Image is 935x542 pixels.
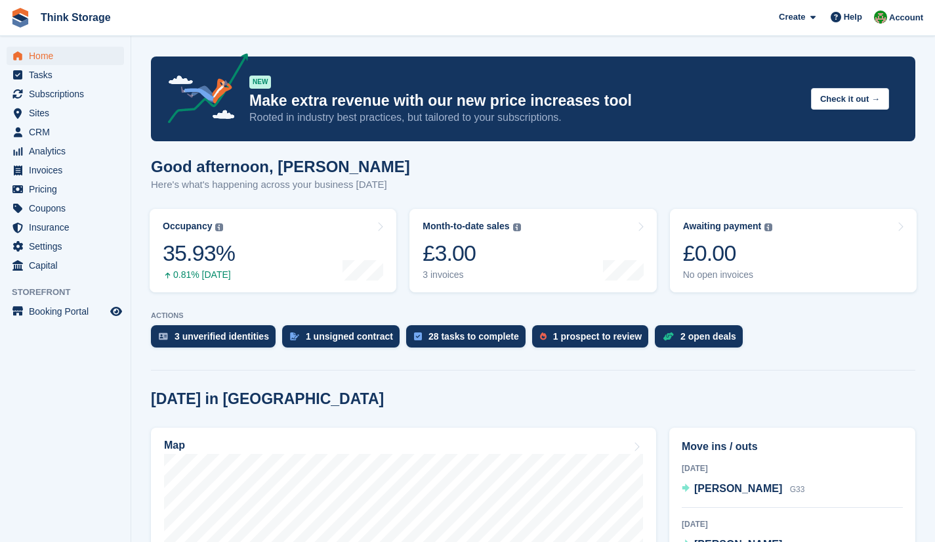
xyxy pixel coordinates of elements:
[215,223,223,231] img: icon-info-grey-7440780725fd019a000dd9b08b2336e03edf1995a4989e88bcd33f0948082b44.svg
[163,240,235,267] div: 35.93%
[151,177,410,192] p: Here's what's happening across your business [DATE]
[7,85,124,103] a: menu
[29,104,108,122] span: Sites
[29,85,108,103] span: Subscriptions
[306,331,393,342] div: 1 unsigned contract
[29,180,108,198] span: Pricing
[7,104,124,122] a: menu
[175,331,269,342] div: 3 unverified identities
[151,390,384,408] h2: [DATE] in [GEOGRAPHIC_DATA]
[680,331,736,342] div: 2 open deals
[423,221,509,232] div: Month-to-date sales
[29,237,108,256] span: Settings
[7,199,124,217] a: menu
[164,440,185,451] h2: Map
[249,76,271,89] div: NEW
[811,88,889,110] button: Check it out →
[7,256,124,275] a: menu
[29,302,108,321] span: Booking Portal
[663,332,674,341] img: deal-1b604bf984904fb50ccaf53a9ad4b4a5d6e5aea283cecdc64d6e3604feb123c2.svg
[29,218,108,237] span: Insurance
[7,180,124,198] a: menu
[151,158,410,175] h1: Good afternoon, [PERSON_NAME]
[7,218,124,237] a: menu
[874,11,887,24] img: Sarah Mackie
[428,331,519,342] div: 28 tasks to complete
[540,332,547,340] img: prospect-51fa495bee0391a8d652442698ab0144808aea92771e9ea1ae160a38d050c398.svg
[7,123,124,141] a: menu
[532,325,655,354] a: 1 prospect to review
[29,66,108,84] span: Tasks
[29,142,108,160] span: Analytics
[35,7,116,28] a: Think Storage
[29,256,108,275] span: Capital
[409,209,656,292] a: Month-to-date sales £3.00 3 invoices
[29,161,108,179] span: Invoices
[683,221,762,232] div: Awaiting payment
[249,110,800,125] p: Rooted in industry best practices, but tailored to your subscriptions.
[423,240,520,267] div: £3.00
[29,47,108,65] span: Home
[290,332,299,340] img: contract_signature_icon-13c848040528278c33f63329250d36e43548de30e8caae1d1a13099fd9432cc5.svg
[29,123,108,141] span: CRM
[553,331,642,342] div: 1 prospect to review
[157,53,249,128] img: price-adjustments-announcement-icon-8257ccfd72463d97f412b2fc003d46551f7dbcb40ab6d574587a9cd5c0d94...
[682,439,903,455] h2: Move ins / outs
[10,8,30,28] img: stora-icon-8386f47178a22dfd0bd8f6a31ec36ba5ce8667c1dd55bd0f319d3a0aa187defe.svg
[151,325,282,354] a: 3 unverified identities
[163,269,235,281] div: 0.81% [DATE]
[7,47,124,65] a: menu
[7,302,124,321] a: menu
[694,483,782,494] span: [PERSON_NAME]
[159,332,168,340] img: verify_identity-adf6edd0f0f0b5bbfe63781bf79b02c33cf7c696d77639b501bdc392416b5a36.svg
[406,325,532,354] a: 28 tasks to complete
[670,209,917,292] a: Awaiting payment £0.00 No open invoices
[7,142,124,160] a: menu
[682,481,804,498] a: [PERSON_NAME] G33
[7,161,124,179] a: menu
[682,463,903,474] div: [DATE]
[655,325,749,354] a: 2 open deals
[414,332,422,340] img: task-75834270c22a3079a89374b754ae025e5fb1db73e45f91037f5363f120a921f8.svg
[513,223,521,231] img: icon-info-grey-7440780725fd019a000dd9b08b2336e03edf1995a4989e88bcd33f0948082b44.svg
[764,223,772,231] img: icon-info-grey-7440780725fd019a000dd9b08b2336e03edf1995a4989e88bcd33f0948082b44.svg
[844,11,862,24] span: Help
[683,269,773,281] div: No open invoices
[790,485,805,494] span: G33
[282,325,406,354] a: 1 unsigned contract
[249,91,800,110] p: Make extra revenue with our new price increases tool
[683,240,773,267] div: £0.00
[163,221,212,232] div: Occupancy
[423,269,520,281] div: 3 invoices
[29,199,108,217] span: Coupons
[889,11,923,24] span: Account
[682,518,903,530] div: [DATE]
[151,311,915,320] p: ACTIONS
[150,209,396,292] a: Occupancy 35.93% 0.81% [DATE]
[779,11,805,24] span: Create
[108,304,124,319] a: Preview store
[7,237,124,256] a: menu
[7,66,124,84] a: menu
[12,286,131,299] span: Storefront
